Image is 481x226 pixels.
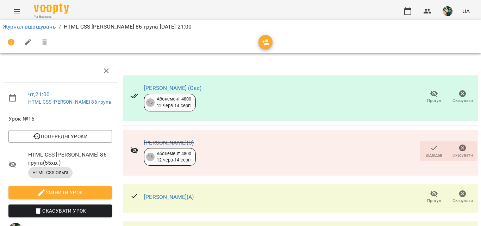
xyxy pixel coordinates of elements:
[452,98,473,104] span: Скасувати
[144,194,194,200] a: [PERSON_NAME](А)
[157,96,191,109] div: Абонемент 4800 12 черв - 14 серп
[448,141,477,161] button: Скасувати
[3,23,478,31] nav: breadcrumb
[28,170,73,176] span: HTML CSS Ольга
[460,5,473,18] button: UA
[14,132,106,141] span: Попередні уроки
[462,7,470,15] span: UA
[14,207,106,215] span: Скасувати Урок
[420,87,448,107] button: Прогул
[144,139,194,146] a: [PERSON_NAME](С)
[452,198,473,204] span: Скасувати
[8,204,112,217] button: Скасувати Урок
[448,87,477,107] button: Скасувати
[28,151,112,167] span: HTML CSS [PERSON_NAME] 86 група ( 55 хв. )
[426,152,442,158] span: Відвідав
[28,99,111,105] a: HTML CSS [PERSON_NAME] 86 група
[34,4,69,14] img: Voopty Logo
[452,152,473,158] span: Скасувати
[420,141,448,161] button: Відвідав
[64,23,192,31] p: HTML CSS [PERSON_NAME] 86 група [DATE] 21:00
[3,23,56,30] a: Журнал відвідувань
[144,85,201,91] a: [PERSON_NAME] (Окс)
[34,14,69,19] span: For Business
[146,98,155,107] div: 15
[443,6,452,16] img: f2c70d977d5f3d854725443aa1abbf76.jpg
[146,153,155,161] div: 15
[427,198,441,204] span: Прогул
[8,3,25,20] button: Menu
[427,98,441,104] span: Прогул
[28,91,50,98] a: чт , 21:00
[157,151,191,164] div: Абонемент 4800 12 черв - 14 серп
[8,115,112,123] span: Урок №16
[14,188,106,197] span: Змінити урок
[8,186,112,199] button: Змінити урок
[59,23,61,31] li: /
[448,187,477,207] button: Скасувати
[420,187,448,207] button: Прогул
[8,130,112,143] button: Попередні уроки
